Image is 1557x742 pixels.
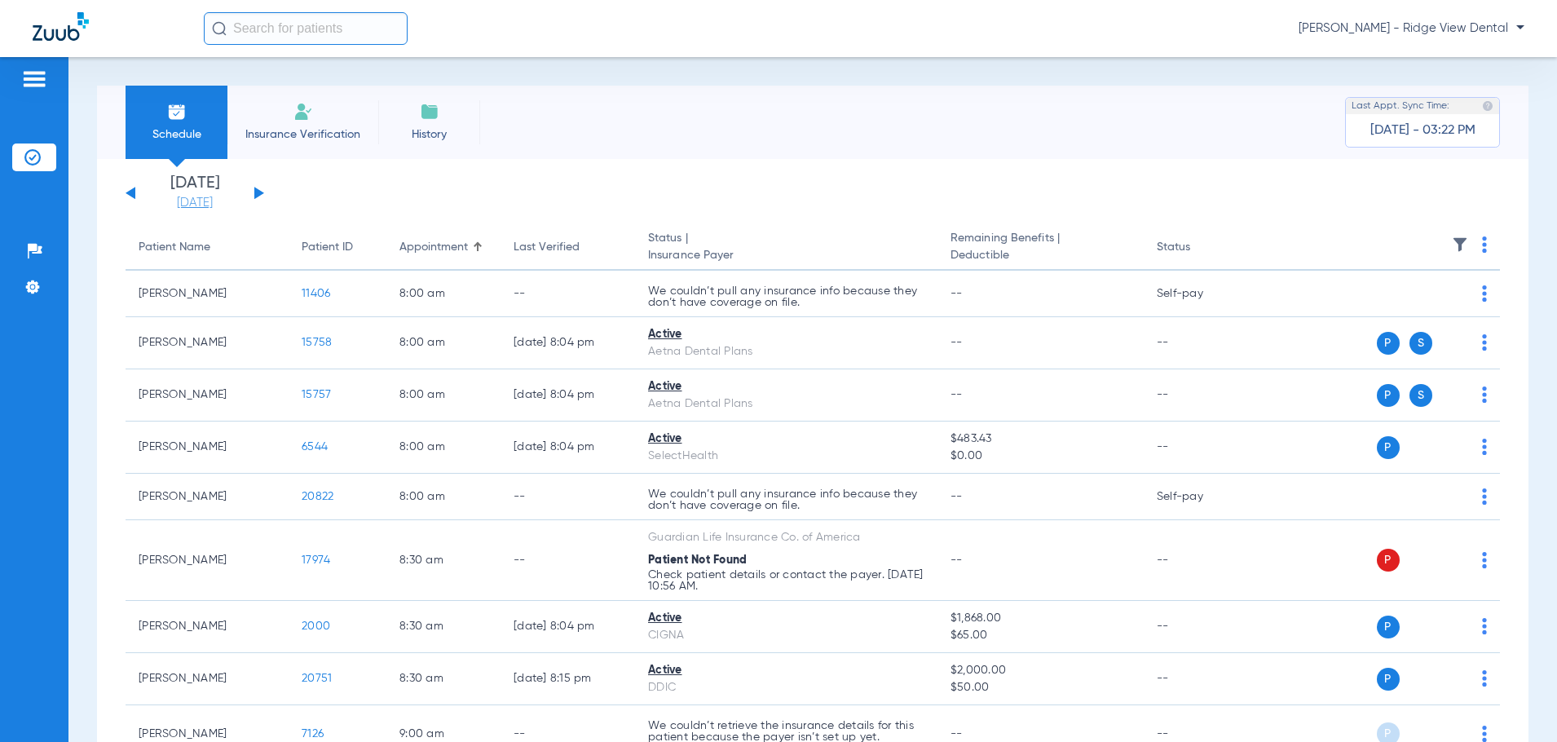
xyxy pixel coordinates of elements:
span: 11406 [302,288,330,299]
img: group-dot-blue.svg [1482,618,1487,634]
div: Patient ID [302,239,373,256]
td: [PERSON_NAME] [126,422,289,474]
div: DDIC [648,679,924,696]
div: SelectHealth [648,448,924,465]
img: group-dot-blue.svg [1482,236,1487,253]
p: We couldn’t pull any insurance info because they don’t have coverage on file. [648,488,924,511]
span: Deductible [951,247,1131,264]
span: S [1409,332,1432,355]
span: P [1377,436,1400,459]
td: [DATE] 8:04 PM [501,422,635,474]
img: group-dot-blue.svg [1482,488,1487,505]
span: 20822 [302,491,333,502]
td: 8:30 AM [386,653,501,705]
img: group-dot-blue.svg [1482,552,1487,568]
td: Self-pay [1144,474,1254,520]
td: [PERSON_NAME] [126,653,289,705]
span: $65.00 [951,627,1131,644]
td: -- [501,271,635,317]
td: 8:00 AM [386,271,501,317]
div: Active [648,326,924,343]
span: Last Appt. Sync Time: [1352,98,1449,114]
div: Patient ID [302,239,353,256]
div: Appointment [399,239,468,256]
td: [DATE] 8:04 PM [501,369,635,422]
span: Patient Not Found [648,554,747,566]
p: Check patient details or contact the payer. [DATE] 10:56 AM. [648,569,924,592]
div: Patient Name [139,239,276,256]
span: 20751 [302,673,332,684]
td: -- [1144,369,1254,422]
td: 8:00 AM [386,369,501,422]
img: Zuub Logo [33,12,89,41]
th: Remaining Benefits | [937,225,1144,271]
img: History [420,102,439,121]
span: $0.00 [951,448,1131,465]
div: Active [648,431,924,448]
span: P [1377,616,1400,638]
div: Aetna Dental Plans [648,395,924,413]
td: -- [1144,422,1254,474]
td: 8:30 AM [386,520,501,601]
span: 15758 [302,337,332,348]
td: [PERSON_NAME] [126,369,289,422]
span: -- [951,728,963,740]
img: group-dot-blue.svg [1482,285,1487,302]
span: [PERSON_NAME] - Ridge View Dental [1299,20,1524,37]
span: $50.00 [951,679,1131,696]
div: Patient Name [139,239,210,256]
td: 8:00 AM [386,422,501,474]
span: $483.43 [951,431,1131,448]
a: [DATE] [146,195,244,211]
img: filter.svg [1452,236,1468,253]
td: [PERSON_NAME] [126,317,289,369]
img: group-dot-blue.svg [1482,439,1487,455]
th: Status [1144,225,1254,271]
td: Self-pay [1144,271,1254,317]
span: -- [951,554,963,566]
iframe: Chat Widget [1475,664,1557,742]
div: Appointment [399,239,487,256]
img: Search Icon [212,21,227,36]
img: Manual Insurance Verification [293,102,313,121]
span: 17974 [302,554,330,566]
div: Last Verified [514,239,622,256]
td: 8:00 AM [386,474,501,520]
img: hamburger-icon [21,69,47,89]
span: Insurance Payer [648,247,924,264]
img: Schedule [167,102,187,121]
td: -- [1144,601,1254,653]
span: 6544 [302,441,328,453]
span: $2,000.00 [951,662,1131,679]
td: [PERSON_NAME] [126,474,289,520]
img: group-dot-blue.svg [1482,334,1487,351]
div: Last Verified [514,239,580,256]
span: -- [951,491,963,502]
td: [DATE] 8:04 PM [501,601,635,653]
span: -- [951,288,963,299]
span: 15757 [302,389,331,400]
td: -- [501,520,635,601]
span: -- [951,337,963,348]
img: last sync help info [1482,100,1493,112]
td: -- [501,474,635,520]
span: P [1377,549,1400,572]
td: [DATE] 8:04 PM [501,317,635,369]
div: Guardian Life Insurance Co. of America [648,529,924,546]
td: [PERSON_NAME] [126,601,289,653]
th: Status | [635,225,937,271]
td: -- [1144,520,1254,601]
span: P [1377,332,1400,355]
td: 8:00 AM [386,317,501,369]
span: History [390,126,468,143]
span: [DATE] - 03:22 PM [1370,122,1475,139]
td: 8:30 AM [386,601,501,653]
div: Active [648,662,924,679]
span: $1,868.00 [951,610,1131,627]
div: Active [648,378,924,395]
input: Search for patients [204,12,408,45]
span: Schedule [138,126,215,143]
span: 2000 [302,621,330,632]
span: Insurance Verification [240,126,366,143]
